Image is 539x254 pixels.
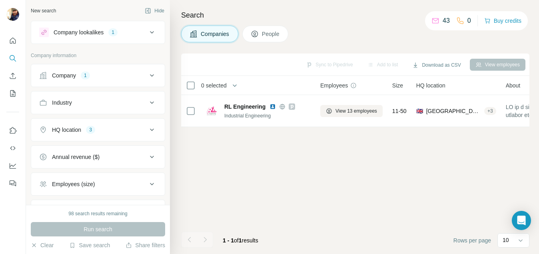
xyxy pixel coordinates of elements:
[205,105,218,117] img: Logo of RL Engineering
[52,71,76,79] div: Company
[407,59,466,71] button: Download as CSV
[320,105,383,117] button: View 13 employees
[6,176,19,190] button: Feedback
[392,81,403,89] span: Size
[262,30,280,38] span: People
[335,107,377,115] span: View 13 employees
[416,81,445,89] span: HQ location
[443,16,450,26] p: 43
[6,141,19,155] button: Use Surfe API
[81,72,90,79] div: 1
[31,202,165,221] button: Technologies
[269,103,276,110] img: LinkedIn logo
[126,241,165,249] button: Share filters
[201,81,227,89] span: 0 selected
[52,99,72,107] div: Industry
[6,69,19,83] button: Enrich CSV
[201,30,230,38] span: Companies
[108,29,118,36] div: 1
[320,81,348,89] span: Employees
[6,86,19,101] button: My lists
[392,107,407,115] span: 11-50
[6,123,19,138] button: Use Surfe on LinkedIn
[224,112,311,119] div: Industrial Engineering
[467,16,471,26] p: 0
[31,175,165,194] button: Employees (size)
[52,126,81,134] div: HQ location
[54,28,104,36] div: Company lookalikes
[223,237,234,244] span: 1 - 1
[31,147,165,167] button: Annual revenue ($)
[234,237,239,244] span: of
[52,180,95,188] div: Employees (size)
[6,159,19,173] button: Dashboard
[31,52,165,59] p: Company information
[453,236,491,244] span: Rows per page
[31,241,54,249] button: Clear
[416,107,423,115] span: 🇬🇧
[484,15,521,26] button: Buy credits
[68,210,127,217] div: 98 search results remaining
[224,103,266,111] span: RL Engineering
[239,237,242,244] span: 1
[139,5,170,17] button: Hide
[6,51,19,65] button: Search
[484,107,496,115] div: + 3
[31,66,165,85] button: Company1
[503,236,509,244] p: 10
[52,153,100,161] div: Annual revenue ($)
[31,23,165,42] button: Company lookalikes1
[31,7,56,14] div: New search
[31,120,165,139] button: HQ location3
[69,241,110,249] button: Save search
[86,126,95,133] div: 3
[426,107,481,115] span: [GEOGRAPHIC_DATA], [GEOGRAPHIC_DATA], [GEOGRAPHIC_DATA]
[31,93,165,112] button: Industry
[512,211,531,230] div: Open Intercom Messenger
[223,237,258,244] span: results
[6,8,19,21] img: Avatar
[506,81,521,89] span: About
[6,34,19,48] button: Quick start
[181,10,529,21] h4: Search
